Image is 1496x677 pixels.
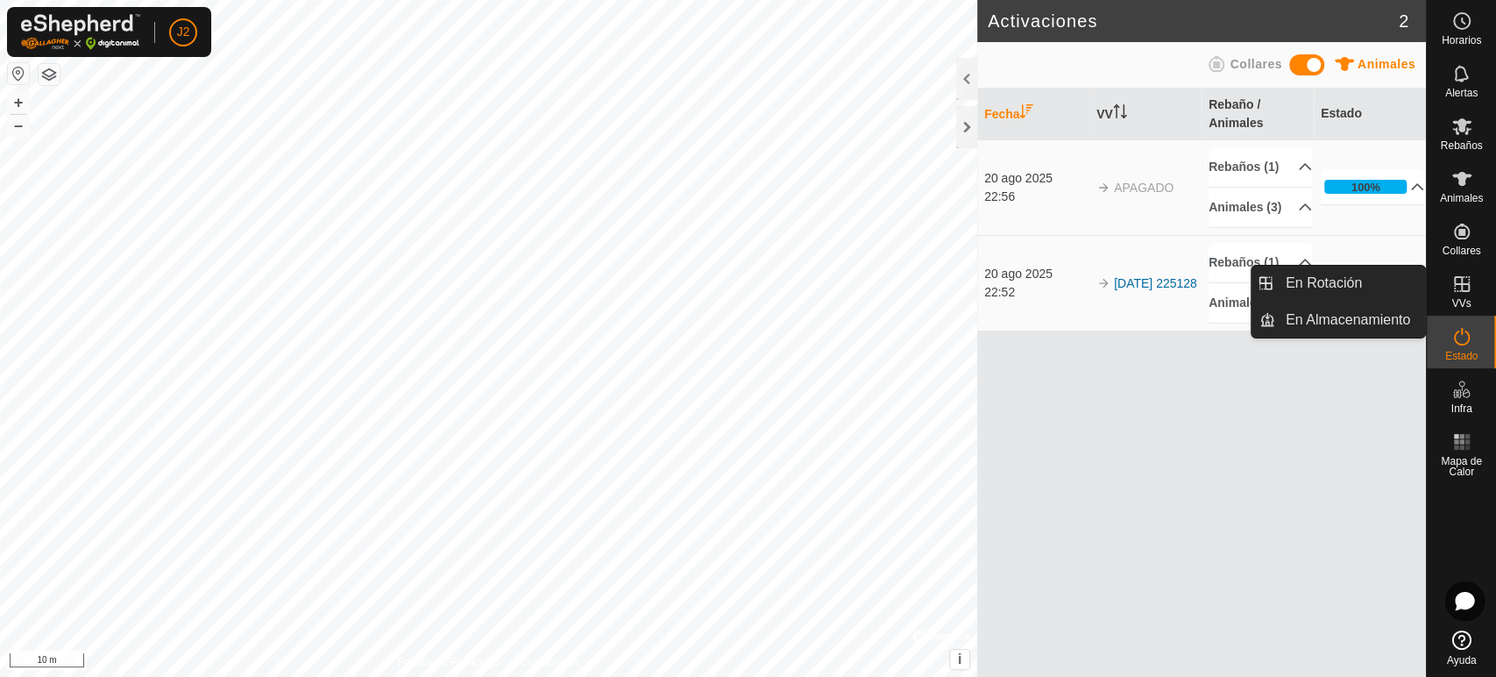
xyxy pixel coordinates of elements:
[984,188,1088,206] div: 22:56
[8,115,29,136] button: –
[1096,276,1110,290] img: arrow
[1251,303,1425,338] li: En Almacenamiento
[1096,181,1110,195] img: arrow
[8,92,29,113] button: +
[1113,107,1127,121] p-sorticon: Activar para ordenar
[1399,8,1408,34] span: 2
[1251,266,1425,301] li: En Rotación
[984,265,1088,283] div: 20 ago 2025
[1019,107,1033,121] p-sorticon: Activar para ordenar
[1286,273,1362,294] span: En Rotación
[1209,188,1312,227] p-accordion-header: Animales (3)
[950,650,969,669] button: i
[1442,35,1481,46] span: Horarios
[8,63,29,84] button: Restablecer Mapa
[1445,88,1478,98] span: Alertas
[1209,147,1312,187] p-accordion-header: Rebaños (1)
[1230,57,1281,71] span: Collares
[1209,243,1312,282] p-accordion-header: Rebaños (1)
[1114,181,1173,195] span: APAGADO
[39,64,60,85] button: Capas del Mapa
[21,14,140,50] img: Logo Gallagher
[1450,403,1471,414] span: Infra
[1314,89,1426,140] th: Estado
[1427,624,1496,673] a: Ayuda
[1321,169,1424,204] p-accordion-header: 100%
[1089,89,1202,140] th: VV
[1275,303,1425,338] a: En Almacenamiento
[398,654,499,670] a: Política de Privacidad
[1440,140,1482,151] span: Rebaños
[1324,180,1407,194] div: 100%
[1286,310,1410,331] span: En Almacenamiento
[988,11,1399,32] h2: Activaciones
[1447,655,1477,666] span: Ayuda
[1431,456,1492,477] span: Mapa de Calor
[1442,246,1480,256] span: Collares
[1275,266,1425,301] a: En Rotación
[984,283,1088,302] div: 22:52
[1440,193,1483,203] span: Animales
[1202,89,1314,140] th: Rebaño / Animales
[177,23,190,41] span: J2
[977,89,1089,140] th: Fecha
[1351,179,1380,196] div: 100%
[958,652,961,666] span: i
[1451,298,1471,309] span: VVs
[1445,351,1478,361] span: Estado
[520,654,578,670] a: Contáctenos
[1209,283,1312,323] p-accordion-header: Animales (3)
[1114,276,1197,290] a: [DATE] 225128
[1358,57,1415,71] span: Animales
[984,169,1088,188] div: 20 ago 2025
